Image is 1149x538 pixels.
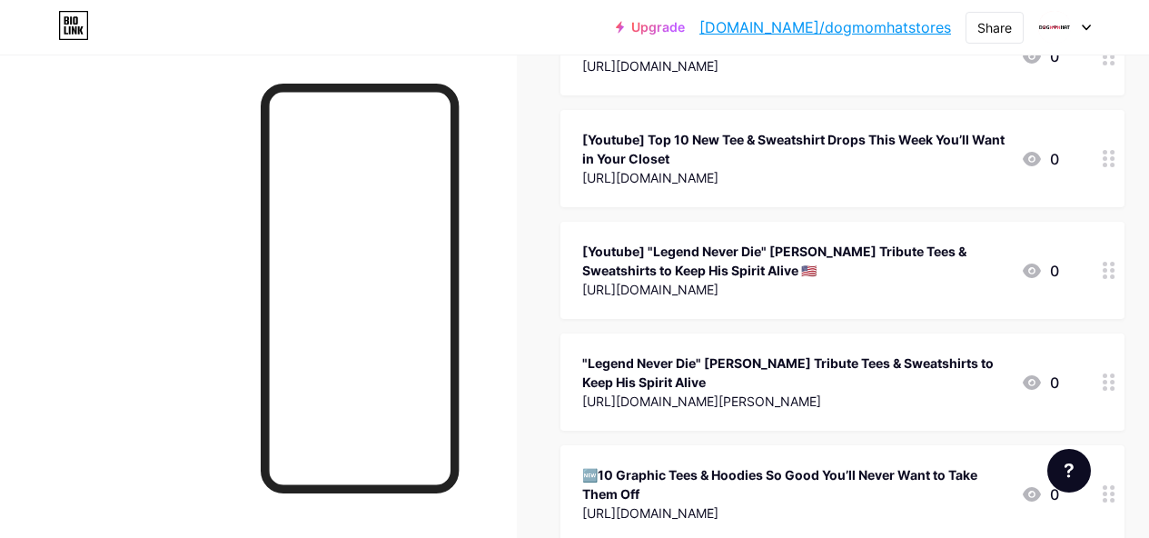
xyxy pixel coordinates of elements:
div: 0 [1021,372,1059,394]
div: [URL][DOMAIN_NAME][PERSON_NAME] [582,392,1006,411]
a: [DOMAIN_NAME]/dogmomhatstores [699,16,951,38]
div: [Youtube] Top 10 New Tee & Sweatshirt Drops This Week You’ll Want in Your Closet [582,130,1006,168]
div: 0 [1021,148,1059,170]
img: Dog Mom Hat [1037,10,1072,45]
div: [URL][DOMAIN_NAME] [582,168,1006,187]
div: 0 [1021,45,1059,67]
div: 0 [1021,260,1059,282]
div: [URL][DOMAIN_NAME] [582,56,1003,75]
div: [URL][DOMAIN_NAME] [582,503,1006,523]
a: Upgrade [616,20,685,35]
div: [URL][DOMAIN_NAME] [582,280,1006,299]
div: [Youtube] "Legend Never Die" [PERSON_NAME] Tribute Tees & Sweatshirts to Keep His Spirit Alive 🇺🇸 [582,242,1006,280]
div: 🆕10 Graphic Tees & Hoodies So Good You’ll Never Want to Take Them Off [582,465,1006,503]
div: "Legend Never Die" [PERSON_NAME] Tribute Tees & Sweatshirts to Keep His Spirit Alive [582,354,1006,392]
div: 0 [1021,483,1059,505]
div: Share [977,18,1012,37]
